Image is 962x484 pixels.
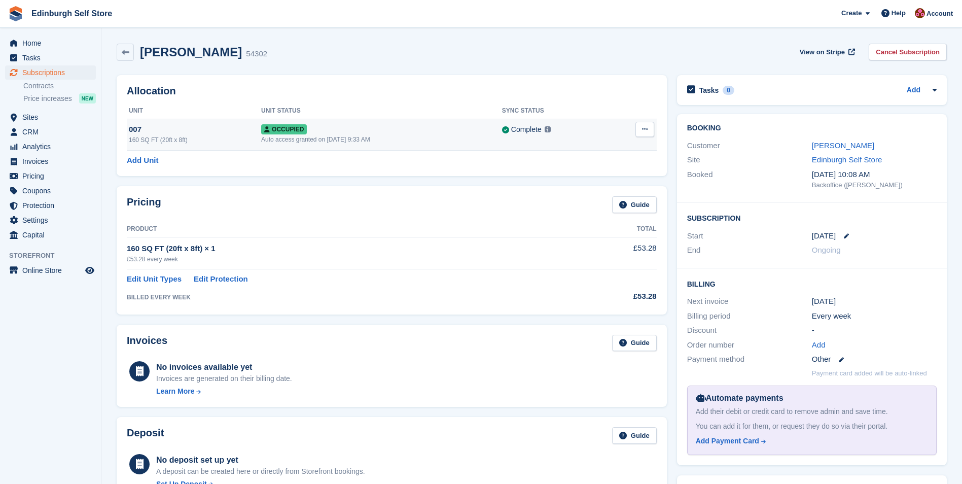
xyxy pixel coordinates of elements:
[907,85,920,96] a: Add
[22,110,83,124] span: Sites
[22,154,83,168] span: Invoices
[156,361,292,373] div: No invoices available yet
[27,5,116,22] a: Edinburgh Self Store
[5,263,96,278] a: menu
[687,310,812,322] div: Billing period
[261,103,502,119] th: Unit Status
[261,135,502,144] div: Auto access granted on [DATE] 9:33 AM
[5,36,96,50] a: menu
[23,94,72,103] span: Price increases
[156,373,292,384] div: Invoices are generated on their billing date.
[22,228,83,242] span: Capital
[127,293,571,302] div: BILLED EVERY WEEK
[140,45,242,59] h2: [PERSON_NAME]
[22,51,83,65] span: Tasks
[812,296,937,307] div: [DATE]
[687,354,812,365] div: Payment method
[127,196,161,213] h2: Pricing
[687,213,937,223] h2: Subscription
[194,273,248,285] a: Edit Protection
[687,169,812,190] div: Booked
[812,141,874,150] a: [PERSON_NAME]
[812,155,882,164] a: Edinburgh Self Store
[5,65,96,80] a: menu
[22,65,83,80] span: Subscriptions
[127,427,164,444] h2: Deposit
[22,36,83,50] span: Home
[696,392,928,404] div: Automate payments
[612,196,657,213] a: Guide
[812,180,937,190] div: Backoffice ([PERSON_NAME])
[687,245,812,256] div: End
[5,228,96,242] a: menu
[687,325,812,336] div: Discount
[696,421,928,432] div: You can add it for them, or request they do so via their portal.
[687,124,937,132] h2: Booking
[812,310,937,322] div: Every week
[23,93,96,104] a: Price increases NEW
[696,406,928,417] div: Add their debit or credit card to remove admin and save time.
[127,243,571,255] div: 160 SQ FT (20ft x 8ft) × 1
[5,198,96,213] a: menu
[502,103,610,119] th: Sync Status
[156,454,365,466] div: No deposit set up yet
[79,93,96,103] div: NEW
[5,169,96,183] a: menu
[22,169,83,183] span: Pricing
[127,85,657,97] h2: Allocation
[5,110,96,124] a: menu
[127,155,158,166] a: Add Unit
[127,255,571,264] div: £53.28 every week
[84,264,96,276] a: Preview store
[927,9,953,19] span: Account
[511,124,542,135] div: Complete
[687,230,812,242] div: Start
[699,86,719,95] h2: Tasks
[261,124,307,134] span: Occupied
[687,339,812,351] div: Order number
[129,135,261,145] div: 160 SQ FT (20ft x 8ft)
[696,436,759,446] div: Add Payment Card
[687,154,812,166] div: Site
[915,8,925,18] img: Lucy Michalec
[22,263,83,278] span: Online Store
[8,6,23,21] img: stora-icon-8386f47178a22dfd0bd8f6a31ec36ba5ce8667c1dd55bd0f319d3a0aa187defe.svg
[9,251,101,261] span: Storefront
[5,154,96,168] a: menu
[23,81,96,91] a: Contracts
[22,184,83,198] span: Coupons
[812,169,937,181] div: [DATE] 10:08 AM
[687,140,812,152] div: Customer
[812,246,841,254] span: Ongoing
[812,339,826,351] a: Add
[687,296,812,307] div: Next invoice
[246,48,267,60] div: 54302
[5,184,96,198] a: menu
[800,47,845,57] span: View on Stripe
[5,125,96,139] a: menu
[22,125,83,139] span: CRM
[22,140,83,154] span: Analytics
[687,279,937,289] h2: Billing
[156,466,365,477] p: A deposit can be created here or directly from Storefront bookings.
[127,103,261,119] th: Unit
[156,386,194,397] div: Learn More
[812,368,927,378] p: Payment card added will be auto-linked
[127,221,571,237] th: Product
[571,221,656,237] th: Total
[841,8,862,18] span: Create
[571,291,656,302] div: £53.28
[723,86,734,95] div: 0
[22,198,83,213] span: Protection
[127,273,182,285] a: Edit Unit Types
[812,354,937,365] div: Other
[5,140,96,154] a: menu
[812,325,937,336] div: -
[612,427,657,444] a: Guide
[869,44,947,60] a: Cancel Subscription
[571,237,656,269] td: £53.28
[156,386,292,397] a: Learn More
[612,335,657,352] a: Guide
[5,213,96,227] a: menu
[127,335,167,352] h2: Invoices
